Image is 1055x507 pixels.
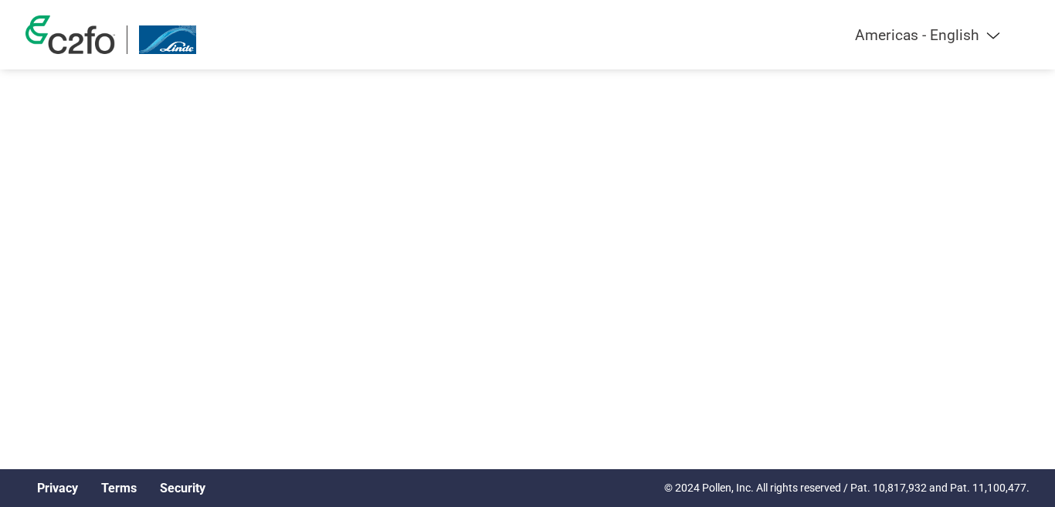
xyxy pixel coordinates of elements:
img: Linde [139,25,196,54]
a: Security [160,481,205,495]
a: Privacy [37,481,78,495]
img: c2fo logo [25,15,115,54]
a: Terms [101,481,137,495]
p: © 2024 Pollen, Inc. All rights reserved / Pat. 10,817,932 and Pat. 11,100,477. [664,480,1030,496]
